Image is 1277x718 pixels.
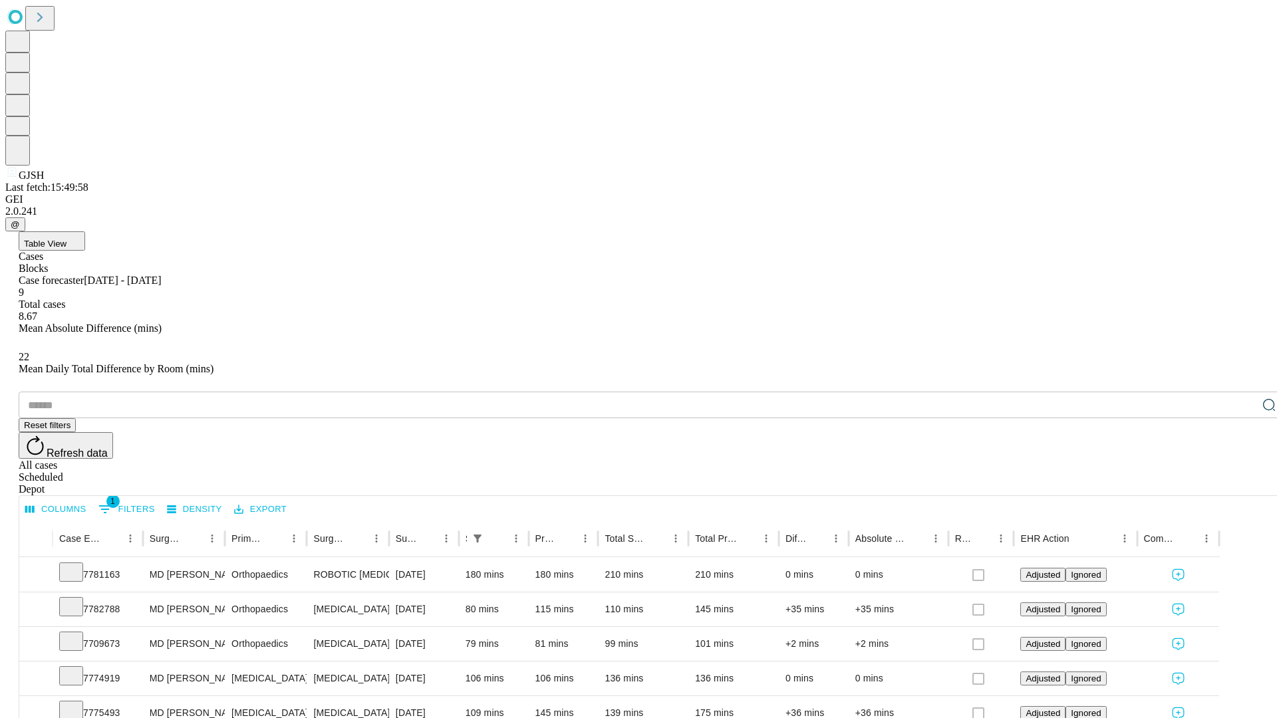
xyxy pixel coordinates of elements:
[757,529,776,548] button: Menu
[313,558,382,592] div: ROBOTIC [MEDICAL_DATA] KNEE TOTAL
[576,529,595,548] button: Menu
[150,558,218,592] div: MD [PERSON_NAME] [PERSON_NAME] Md
[666,529,685,548] button: Menu
[84,275,161,286] span: [DATE] - [DATE]
[973,529,992,548] button: Sort
[26,633,46,656] button: Expand
[992,529,1010,548] button: Menu
[535,592,592,626] div: 115 mins
[1065,671,1106,685] button: Ignored
[59,533,101,544] div: Case Epic Id
[150,627,218,661] div: MD [PERSON_NAME] [PERSON_NAME] Md
[466,558,522,592] div: 180 mins
[95,499,158,520] button: Show filters
[26,564,46,587] button: Expand
[855,533,907,544] div: Absolute Difference
[695,592,772,626] div: 145 mins
[557,529,576,548] button: Sort
[19,231,85,251] button: Table View
[231,558,300,592] div: Orthopaedics
[926,529,945,548] button: Menu
[150,661,218,695] div: MD [PERSON_NAME] E Md
[5,193,1272,205] div: GEI
[1144,533,1177,544] div: Comments
[785,558,842,592] div: 0 mins
[1071,708,1101,718] span: Ignored
[1026,604,1060,614] span: Adjusted
[1071,639,1101,649] span: Ignored
[164,499,225,520] button: Density
[785,627,842,661] div: +2 mins
[5,205,1272,217] div: 2.0.241
[827,529,845,548] button: Menu
[1179,529,1197,548] button: Sort
[855,627,942,661] div: +2 mins
[1197,529,1216,548] button: Menu
[466,592,522,626] div: 80 mins
[1026,708,1060,718] span: Adjusted
[203,529,221,548] button: Menu
[5,217,25,231] button: @
[1071,570,1101,580] span: Ignored
[1115,529,1134,548] button: Menu
[1065,568,1106,582] button: Ignored
[1026,673,1060,683] span: Adjusted
[1020,533,1069,544] div: EHR Action
[367,529,386,548] button: Menu
[59,592,136,626] div: 7782788
[396,558,452,592] div: [DATE]
[1071,673,1101,683] span: Ignored
[396,661,452,695] div: [DATE]
[1026,639,1060,649] span: Adjusted
[26,667,46,691] button: Expand
[59,661,136,695] div: 7774919
[231,533,265,544] div: Primary Service
[24,420,71,430] span: Reset filters
[396,592,452,626] div: [DATE]
[19,322,162,334] span: Mean Absolute Difference (mins)
[313,661,382,695] div: [MEDICAL_DATA]
[150,592,218,626] div: MD [PERSON_NAME] [PERSON_NAME] Md
[466,661,522,695] div: 106 mins
[19,310,37,322] span: 8.67
[507,529,525,548] button: Menu
[1020,602,1065,616] button: Adjusted
[24,239,67,249] span: Table View
[535,627,592,661] div: 81 mins
[121,529,140,548] button: Menu
[1026,570,1060,580] span: Adjusted
[1020,568,1065,582] button: Adjusted
[19,363,213,374] span: Mean Daily Total Difference by Room (mins)
[1020,637,1065,651] button: Adjusted
[231,661,300,695] div: [MEDICAL_DATA]
[1071,529,1089,548] button: Sort
[19,299,65,310] span: Total cases
[855,558,942,592] div: 0 mins
[418,529,437,548] button: Sort
[466,627,522,661] div: 79 mins
[738,529,757,548] button: Sort
[266,529,285,548] button: Sort
[150,533,183,544] div: Surgeon Name
[102,529,121,548] button: Sort
[59,558,136,592] div: 7781163
[785,533,807,544] div: Difference
[785,661,842,695] div: 0 mins
[955,533,972,544] div: Resolved in EHR
[605,533,646,544] div: Total Scheduled Duration
[605,592,682,626] div: 110 mins
[19,432,113,459] button: Refresh data
[396,627,452,661] div: [DATE]
[47,447,108,459] span: Refresh data
[785,592,842,626] div: +35 mins
[468,529,487,548] div: 1 active filter
[11,219,20,229] span: @
[19,287,24,298] span: 9
[1065,602,1106,616] button: Ignored
[184,529,203,548] button: Sort
[22,499,90,520] button: Select columns
[695,558,772,592] div: 210 mins
[605,627,682,661] div: 99 mins
[313,627,382,661] div: [MEDICAL_DATA] WITH [MEDICAL_DATA] REPAIR
[855,592,942,626] div: +35 mins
